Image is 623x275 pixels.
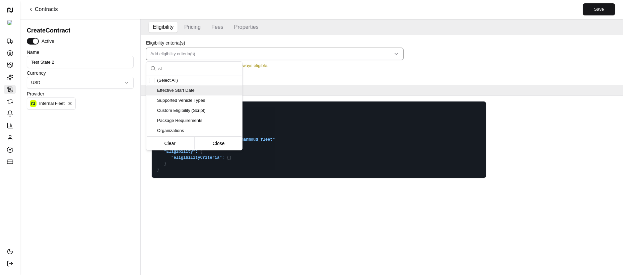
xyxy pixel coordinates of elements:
[157,108,239,114] span: Custom Eligibility (Script)
[196,139,242,148] button: Close
[157,97,239,104] span: Supported Vehicle Types
[157,128,239,134] span: Organizations
[147,139,193,148] button: Clear
[146,75,242,150] div: Suggestions
[158,62,238,75] input: Search...
[157,77,178,83] span: (Select All)
[157,118,239,124] span: Package Requirements
[157,87,239,93] span: Effective Start Date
